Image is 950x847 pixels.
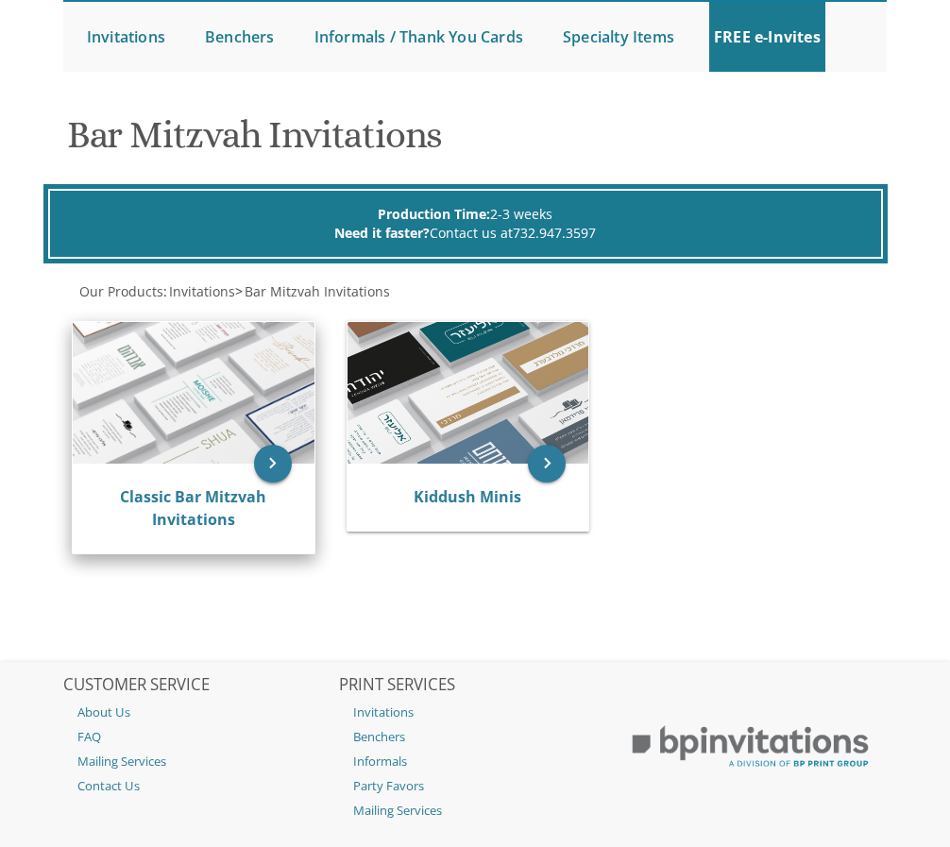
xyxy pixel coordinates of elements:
a: Invitations [167,282,235,300]
a: Informals / Thank You Cards [310,2,528,72]
a: Invitations [339,700,612,724]
a: Benchers [339,724,612,749]
h2: PRINT SERVICES [339,676,612,695]
a: FAQ [63,724,336,749]
a: keyboard_arrow_right [254,445,292,483]
a: Our Products [77,282,163,300]
a: FREE e-Invites [709,2,825,72]
a: Kiddush Minis [414,486,521,507]
span: Production Time: [378,205,490,223]
a: 732.947.3597 [513,224,596,242]
a: Bar Mitzvah Invitations [243,282,390,300]
a: Specialty Items [558,2,679,72]
a: Mailing Services [63,749,336,773]
span: Need it faster? [334,224,430,242]
a: keyboard_arrow_right [528,445,566,483]
a: Classic Bar Mitzvah Invitations [120,486,266,530]
div: 2-3 weeks Contact us at [48,189,883,259]
span: Bar Mitzvah Invitations [245,282,390,300]
span: > [235,282,390,300]
a: Contact Us [63,773,336,798]
a: Informals [339,749,612,773]
a: Benchers [200,2,280,72]
img: Kiddush Minis [348,322,589,463]
h1: Bar Mitzvah Invitations [67,114,883,170]
span: Invitations [169,282,235,300]
h2: CUSTOMER SERVICE [63,676,336,695]
a: About Us [63,700,336,724]
img: BP Print Group [614,714,887,780]
img: Classic Bar Mitzvah Invitations [73,322,314,463]
a: Party Favors [339,773,612,798]
a: Mailing Services [339,798,612,822]
div: : [63,282,888,301]
a: Invitations [82,2,170,72]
